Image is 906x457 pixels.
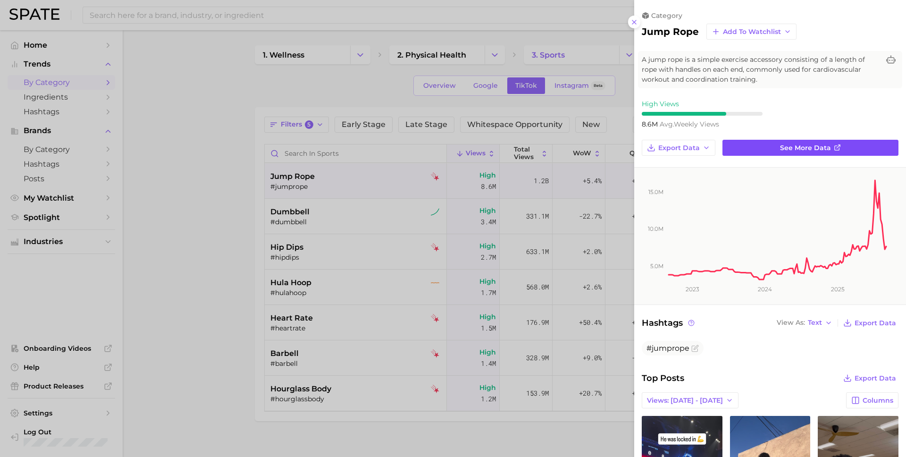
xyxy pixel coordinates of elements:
[774,317,835,329] button: View AsText
[660,120,719,128] span: weekly views
[648,188,663,195] tspan: 15.0m
[660,120,674,128] abbr: average
[758,286,772,293] tspan: 2024
[646,344,689,353] span: #jumprope
[686,286,699,293] tspan: 2023
[642,112,763,116] div: 7 / 10
[723,28,781,36] span: Add to Watchlist
[650,262,663,270] tspan: 5.0m
[691,345,699,352] button: Flag as miscategorized or irrelevant
[808,320,822,325] span: Text
[780,144,831,152] span: See more data
[647,397,723,405] span: Views: [DATE] - [DATE]
[658,144,700,152] span: Export Data
[651,11,682,20] span: category
[642,100,763,108] div: High Views
[855,319,896,327] span: Export Data
[648,225,663,232] tspan: 10.0m
[855,374,896,382] span: Export Data
[777,320,805,325] span: View As
[706,24,797,40] button: Add to Watchlist
[642,120,660,128] span: 8.6m
[642,26,699,37] h2: jump rope
[642,392,738,408] button: Views: [DATE] - [DATE]
[831,286,845,293] tspan: 2025
[846,392,898,408] button: Columns
[642,372,684,385] span: Top Posts
[642,55,880,85] span: A jump rope is a simple exercise accessory consisting of a length of rope with handles on each en...
[863,397,893,405] span: Columns
[841,372,898,385] button: Export Data
[642,316,696,330] span: Hashtags
[841,316,898,330] button: Export Data
[642,140,715,156] button: Export Data
[722,140,898,156] a: See more data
